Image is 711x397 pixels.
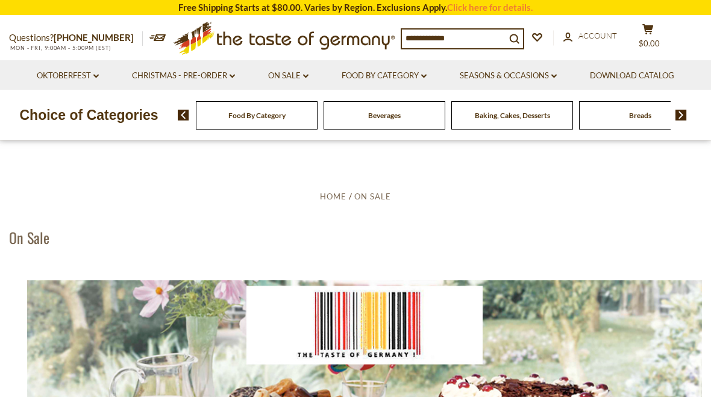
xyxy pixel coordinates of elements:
a: Seasons & Occasions [460,69,557,83]
a: Food By Category [228,111,286,120]
a: Download Catalog [590,69,674,83]
a: Christmas - PRE-ORDER [132,69,235,83]
a: Breads [629,111,651,120]
h1: On Sale [9,228,49,246]
button: $0.00 [630,23,666,54]
a: Account [563,30,617,43]
span: $0.00 [639,39,660,48]
a: Click here for details. [447,2,533,13]
a: On Sale [354,192,391,201]
a: Food By Category [342,69,427,83]
a: Oktoberfest [37,69,99,83]
a: Home [320,192,346,201]
a: On Sale [268,69,309,83]
span: MON - FRI, 9:00AM - 5:00PM (EST) [9,45,111,51]
img: previous arrow [178,110,189,120]
a: Baking, Cakes, Desserts [475,111,550,120]
p: Questions? [9,30,143,46]
span: Account [578,31,617,40]
img: next arrow [675,110,687,120]
a: [PHONE_NUMBER] [54,32,134,43]
a: Beverages [368,111,401,120]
